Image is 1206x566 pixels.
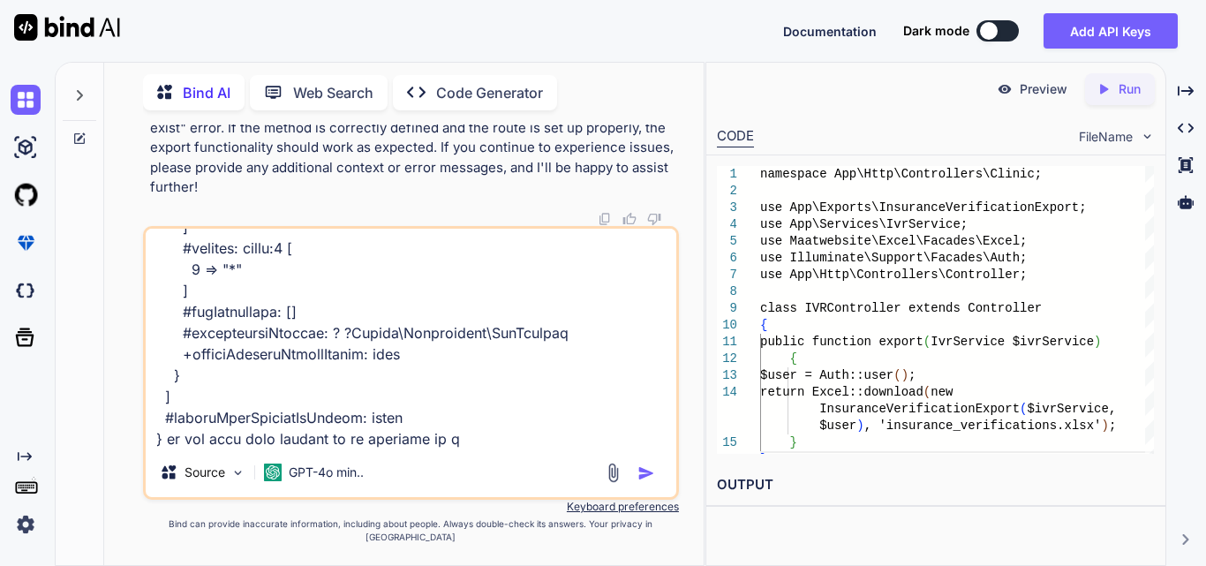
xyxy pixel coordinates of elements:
p: Keyboard preferences [143,500,679,514]
span: Documentation [783,24,877,39]
span: } [790,435,797,449]
img: preview [997,81,1013,97]
p: Run [1119,80,1141,98]
span: InsuranceVerificationExport [819,402,1020,416]
span: ( [1020,402,1027,416]
span: return Excel::download [760,385,923,399]
p: GPT-4o min.. [289,464,364,481]
img: chevron down [1140,129,1155,144]
div: 14 [717,384,737,401]
h2: OUTPUT [706,464,1165,506]
div: 1 [717,166,737,183]
span: ) [901,368,908,382]
span: public function export [760,335,923,349]
button: Documentation [783,22,877,41]
img: ai-studio [11,132,41,162]
div: 12 [717,351,737,367]
span: new [931,385,953,399]
div: 13 [717,367,737,384]
p: Code Generator [436,82,543,103]
div: 4 [717,216,737,233]
span: { [760,318,767,332]
img: Bind AI [14,14,120,41]
p: Source [185,464,225,481]
span: FileName [1079,128,1133,146]
p: Web Search [293,82,373,103]
span: ( [923,385,931,399]
span: } [760,452,767,466]
img: premium [11,228,41,258]
div: CODE [717,126,754,147]
span: ; [1109,419,1116,433]
p: Bind can provide inaccurate information, including about people. Always double-check its answers.... [143,517,679,544]
span: ; [908,368,916,382]
span: use Illuminate\Support\Facades\Auth; [760,251,1027,265]
img: GPT-4o mini [264,464,282,481]
span: ( [923,335,931,349]
button: Add API Keys [1044,13,1178,49]
div: 11 [717,334,737,351]
img: dislike [647,212,661,226]
span: IvrService $ivrService [931,335,1094,349]
img: attachment [603,463,623,483]
span: $ivrService, [1027,402,1116,416]
span: , 'insurance_verifications.xlsx' [864,419,1102,433]
img: githubLight [11,180,41,210]
div: 7 [717,267,737,283]
img: icon [637,464,655,482]
span: ) [1094,335,1101,349]
span: use App\Exports\InsuranceVerificationExport; [760,200,1087,215]
span: ( [893,368,901,382]
img: settings [11,509,41,540]
span: class IVRController extends Controller [760,301,1042,315]
span: $user [819,419,856,433]
div: 6 [717,250,737,267]
span: use App\Services\IvrService; [760,217,968,231]
div: 16 [717,451,737,468]
span: Dark mode [903,22,969,40]
img: Pick Models [230,465,245,480]
div: 9 [717,300,737,317]
span: $user = Auth::user [760,368,893,382]
img: darkCloudIdeIcon [11,275,41,306]
span: use Maatwebsite\Excel\Facades\Excel; [760,234,1027,248]
div: 5 [717,233,737,250]
span: ) [1102,419,1109,433]
img: chat [11,85,41,115]
span: namespace App\Http\Controllers\Clinic; [760,167,1042,181]
p: Bind AI [183,82,230,103]
span: ) [856,419,863,433]
span: { [790,351,797,366]
span: use App\Http\Controllers\Controller; [760,268,1027,282]
p: By following these steps, you should be able to resolve the "Method does not exist" error. If the... [150,98,675,198]
div: 2 [717,183,737,200]
div: 15 [717,434,737,451]
div: 3 [717,200,737,216]
img: like [622,212,637,226]
textarea: Loremipsum\Dolorsit\Ametcons\Adipiscing {#9124 // eli\Seddoei\TemporincIdiduntutlabOreetd.mag:18 ... [146,229,676,448]
img: copy [598,212,612,226]
p: Preview [1020,80,1067,98]
div: 10 [717,317,737,334]
div: 8 [717,283,737,300]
